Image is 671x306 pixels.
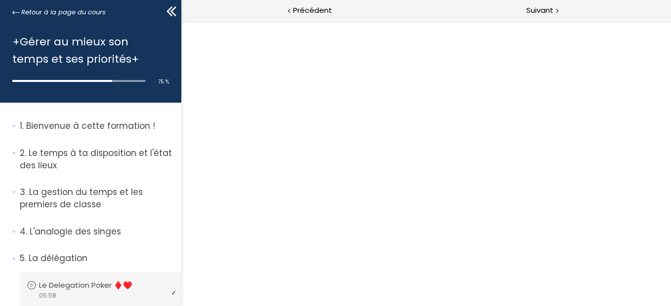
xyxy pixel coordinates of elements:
span: Précédent [293,4,332,17]
p: Le Delegation Poker ♦️♥️ [39,280,147,291]
p: L'analogie des singes [20,226,174,238]
p: Bienvenue à cette formation ! [20,120,174,132]
p: La gestion du temps et les premiers de classe [20,186,174,210]
span: 2. [20,147,26,159]
span: 1. [20,120,24,132]
a: Retour à la page du cours [12,7,106,18]
span: 3. [20,186,27,198]
span: Retour à la page du cours [21,7,106,18]
p: Le temps à ta disposition et l'état des lieux [20,147,174,171]
span: 4. [20,226,27,238]
span: Suivant [526,4,553,17]
span: 75 % [158,78,169,85]
iframe: chat widget [5,284,106,306]
span: 5. [20,252,26,265]
p: La délégation [20,252,174,265]
h1: +Gérer au mieux son temps et ses priorités+ [12,33,164,68]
